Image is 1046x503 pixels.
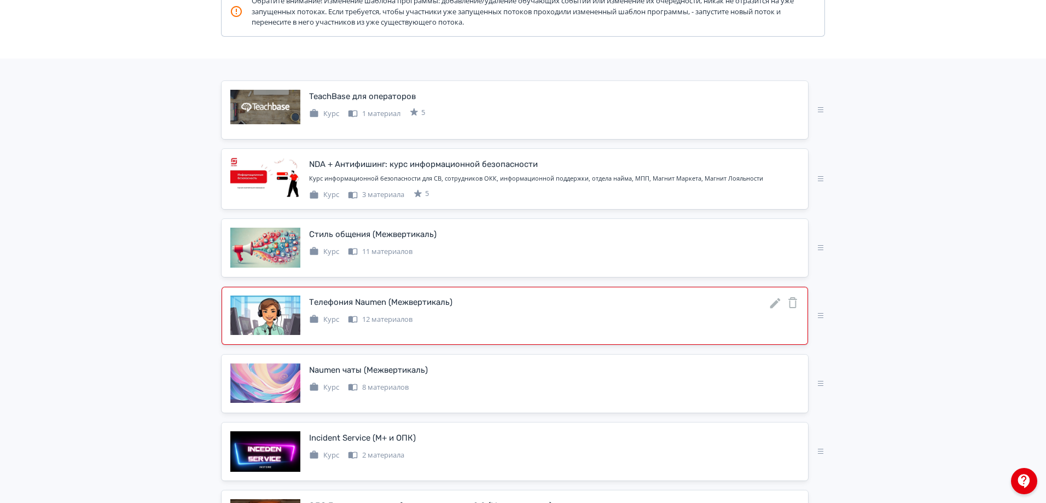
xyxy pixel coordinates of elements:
[309,296,452,309] div: Телефония Naumen (Межвертикаль)
[309,246,339,257] div: Курс
[309,450,339,461] div: Курс
[348,382,409,393] div: 8 материалов
[309,189,339,200] div: Курс
[309,228,437,241] div: Стиль общения (Межвертикаль)
[348,108,400,119] div: 1 материал
[309,174,799,183] div: Курс информационной безопасности для СВ, сотрудников ОКК, информационной поддержки, отдела найма,...
[348,246,412,257] div: 11 материалов
[348,314,412,325] div: 12 материалов
[421,107,425,118] span: 5
[309,314,339,325] div: Курс
[425,188,429,199] span: 5
[309,108,339,119] div: Курс
[309,90,416,103] div: TeachBase для операторов
[348,189,404,200] div: 3 материала
[309,432,416,444] div: Incident Service (М+ и ОПК)
[309,364,428,377] div: Naumen чаты (Межвертикаль)
[309,382,339,393] div: Курс
[348,450,404,461] div: 2 материала
[309,158,538,171] div: NDA + Антифишинг: курс информационной безопасности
